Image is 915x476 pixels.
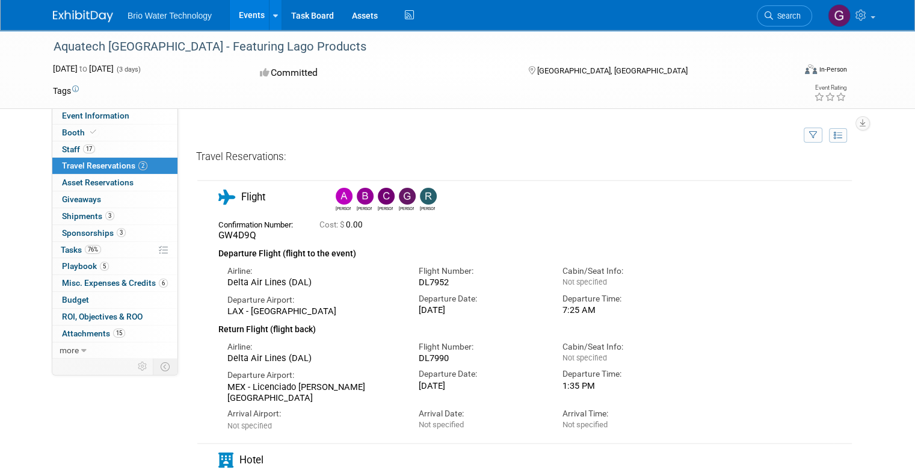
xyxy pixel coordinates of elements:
[354,188,375,212] div: Brandye Gahagan
[218,217,301,230] div: Confirmation Number:
[419,353,544,363] div: DL7990
[62,161,147,170] span: Travel Reservations
[333,188,354,212] div: Angela Moyano
[62,128,99,137] span: Booth
[396,188,417,212] div: Giancarlo Barzotti
[52,309,177,325] a: ROI, Objectives & ROO
[52,141,177,158] a: Staff17
[128,11,212,20] span: Brio Water Technology
[227,294,401,306] div: Departure Airport:
[227,421,272,430] span: Not specified
[62,261,109,271] span: Playbook
[562,420,688,430] div: Not specified
[159,279,168,288] span: 6
[357,188,374,205] img: Brandye Gahagan
[117,228,126,237] span: 3
[62,178,134,187] span: Asset Reservations
[52,191,177,208] a: Giveaways
[138,161,147,170] span: 2
[419,368,544,380] div: Departure Date:
[105,211,114,220] span: 3
[805,64,817,74] img: Format-Inperson.png
[53,64,114,73] span: [DATE] [DATE]
[730,63,847,81] div: Event Format
[420,188,437,205] img: Ryan McMillin
[113,329,125,338] span: 15
[52,108,177,124] a: Event Information
[828,4,851,27] img: Giancarlo Barzotti
[62,211,114,221] span: Shipments
[562,277,607,286] span: Not specified
[62,329,125,338] span: Attachments
[420,205,435,212] div: Ryan McMillin
[378,188,395,205] img: Cynthia Mendoza
[83,144,95,153] span: 17
[319,220,368,229] span: 0.00
[85,245,101,254] span: 76%
[52,125,177,141] a: Booth
[562,341,688,353] div: Cabin/Seat Info:
[419,420,544,430] div: Not specified
[419,341,544,353] div: Flight Number:
[562,408,688,419] div: Arrival Time:
[116,66,141,73] span: (3 days)
[227,408,401,419] div: Arrival Airport:
[227,353,401,363] div: Delta Air Lines (DAL)
[375,188,396,212] div: Cynthia Mendoza
[757,5,812,26] a: Search
[60,345,79,355] span: more
[218,241,784,261] div: Departure Flight (flight to the event)
[562,265,688,277] div: Cabin/Seat Info:
[417,188,438,212] div: Ryan McMillin
[256,63,509,84] div: Committed
[399,188,416,205] img: Giancarlo Barzotti
[52,225,177,241] a: Sponsorships3
[52,292,177,308] a: Budget
[357,205,372,212] div: Brandye Gahagan
[52,175,177,191] a: Asset Reservations
[53,85,79,97] td: Tags
[378,205,393,212] div: Cynthia Mendoza
[819,65,847,74] div: In-Person
[62,278,168,288] span: Misc. Expenses & Credits
[562,353,607,362] span: Not specified
[61,245,101,255] span: Tasks
[336,188,353,205] img: Angela Moyano
[562,293,688,304] div: Departure Time:
[53,10,113,22] img: ExhibitDay
[52,275,177,291] a: Misc. Expenses & Credits6
[49,36,780,58] div: Aquatech [GEOGRAPHIC_DATA] - Featuring Lago Products
[241,191,265,203] span: Flight
[419,293,544,304] div: Departure Date:
[196,150,853,168] div: Travel Reservations:
[227,382,401,404] div: MEX - Licenciado [PERSON_NAME][GEOGRAPHIC_DATA]
[218,230,256,241] span: GW4D9Q
[399,205,414,212] div: Giancarlo Barzotti
[419,304,544,315] div: [DATE]
[62,228,126,238] span: Sponsorships
[336,205,351,212] div: Angela Moyano
[132,359,153,374] td: Personalize Event Tab Strip
[419,265,544,277] div: Flight Number:
[562,380,688,391] div: 1:35 PM
[62,144,95,154] span: Staff
[562,304,688,315] div: 7:25 AM
[153,359,178,374] td: Toggle Event Tabs
[100,262,109,271] span: 5
[78,64,89,73] span: to
[52,208,177,224] a: Shipments3
[773,11,801,20] span: Search
[52,158,177,174] a: Travel Reservations2
[52,326,177,342] a: Attachments15
[227,306,401,317] div: LAX - [GEOGRAPHIC_DATA]
[62,295,89,304] span: Budget
[419,380,544,391] div: [DATE]
[419,277,544,288] div: DL7952
[227,341,401,353] div: Airline:
[562,368,688,380] div: Departure Time:
[814,85,846,91] div: Event Rating
[62,111,129,120] span: Event Information
[218,453,233,468] i: Hotel
[227,369,401,381] div: Departure Airport:
[537,66,688,75] span: [GEOGRAPHIC_DATA], [GEOGRAPHIC_DATA]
